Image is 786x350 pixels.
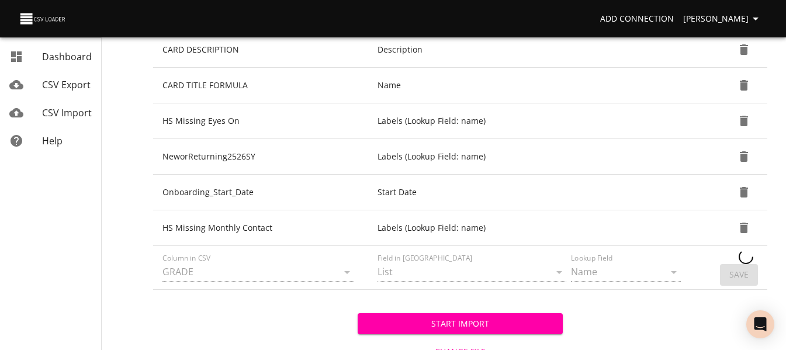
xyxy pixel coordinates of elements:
label: Lookup Field [571,254,612,261]
td: Start Date [368,175,706,210]
button: Delete [730,214,758,242]
td: Description [368,32,706,68]
span: Add Connection [600,12,674,26]
td: Labels (Lookup Field: name) [368,210,706,246]
td: Onboarding_Start_Date [153,175,368,210]
div: Open Intercom Messenger [746,310,774,338]
button: Start Import [358,313,562,335]
label: Field in [GEOGRAPHIC_DATA] [378,254,472,261]
button: Delete [730,36,758,64]
td: HS Missing Monthly Contact [153,210,368,246]
span: Start Import [367,317,553,331]
button: Delete [730,107,758,135]
span: Dashboard [42,50,92,63]
img: CSV Loader [19,11,68,27]
td: CARD DESCRIPTION [153,32,368,68]
td: Labels (Lookup Field: name) [368,139,706,175]
button: [PERSON_NAME] [678,8,767,30]
button: Delete [730,178,758,206]
span: [PERSON_NAME] [683,12,763,26]
button: Delete [730,143,758,171]
td: Name [368,68,706,103]
button: Delete [730,71,758,99]
span: CSV Import [42,106,92,119]
td: CARD TITLE FORMULA [153,68,368,103]
td: Labels (Lookup Field: name) [368,103,706,139]
a: Add Connection [595,8,678,30]
span: CSV Export [42,78,91,91]
td: NeworReturning2526SY [153,139,368,175]
label: Column in CSV [162,254,211,261]
td: HS Missing Eyes On [153,103,368,139]
span: Help [42,134,63,147]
